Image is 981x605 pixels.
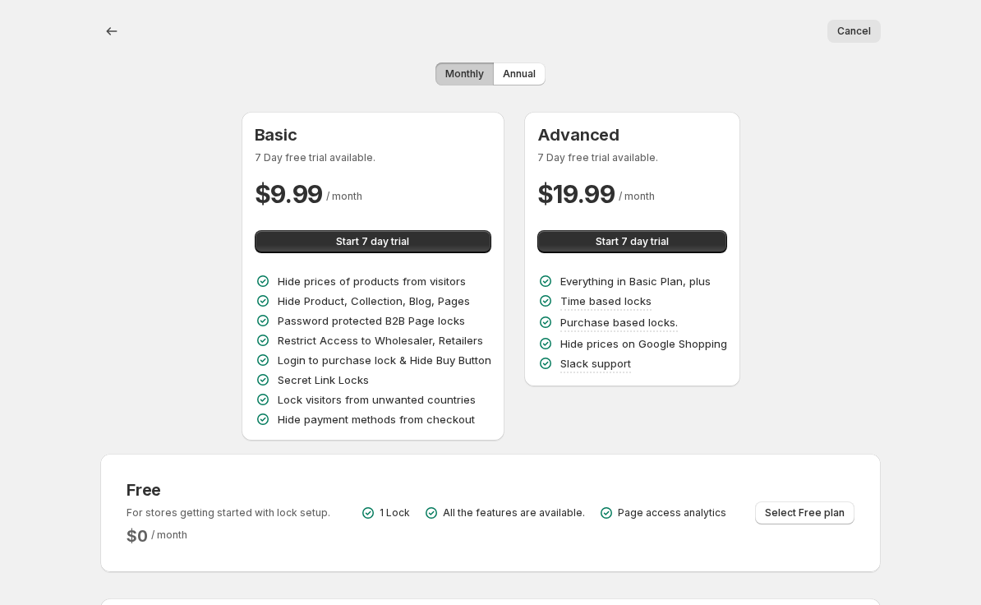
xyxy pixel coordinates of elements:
[100,20,123,43] button: Back
[278,312,465,329] p: Password protected B2B Page locks
[537,151,727,164] p: 7 Day free trial available.
[560,293,652,309] p: Time based locks
[443,506,585,520] p: All the features are available.
[445,67,484,81] span: Monthly
[278,352,491,368] p: Login to purchase lock & Hide Buy Button
[596,235,669,248] span: Start 7 day trial
[560,335,727,352] p: Hide prices on Google Shopping
[278,372,369,388] p: Secret Link Locks
[765,506,845,520] span: Select Free plan
[278,293,470,309] p: Hide Product, Collection, Blog, Pages
[560,355,631,372] p: Slack support
[278,332,483,349] p: Restrict Access to Wholesaler, Retailers
[255,178,324,210] h2: $ 9.99
[278,411,475,427] p: Hide payment methods from checkout
[336,235,409,248] span: Start 7 day trial
[493,62,546,85] button: Annual
[278,391,476,408] p: Lock visitors from unwanted countries
[435,62,494,85] button: Monthly
[537,230,727,253] button: Start 7 day trial
[755,501,854,524] button: Select Free plan
[560,273,711,289] p: Everything in Basic Plan, plus
[537,125,727,145] h3: Advanced
[503,67,536,81] span: Annual
[127,526,148,546] h2: $ 0
[127,480,330,500] h3: Free
[255,151,491,164] p: 7 Day free trial available.
[278,273,466,289] p: Hide prices of products from visitors
[255,125,491,145] h3: Basic
[127,506,330,520] p: For stores getting started with lock setup.
[151,529,187,541] span: / month
[619,190,655,202] span: / month
[326,190,362,202] span: / month
[837,25,871,38] span: Cancel
[255,230,491,253] button: Start 7 day trial
[380,506,410,520] p: 1 Lock
[537,178,615,210] h2: $ 19.99
[560,314,678,330] p: Purchase based locks.
[618,506,726,520] p: Page access analytics
[827,20,881,43] button: Cancel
